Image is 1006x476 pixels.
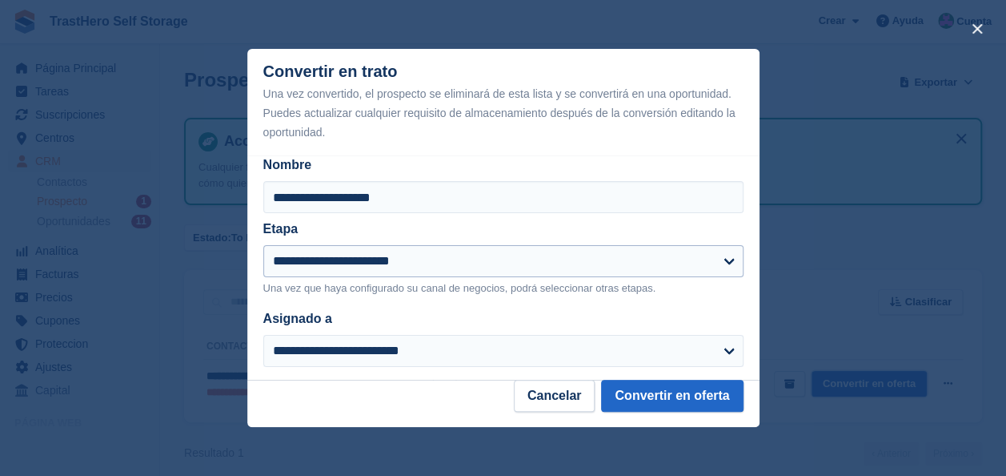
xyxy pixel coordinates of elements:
button: Convertir en oferta [601,380,743,412]
label: Asignado a [263,312,332,325]
label: Etapa [263,222,299,236]
button: Cancelar [514,380,595,412]
button: close [964,16,990,42]
label: Nombre [263,155,743,175]
div: Convertir en trato [263,63,743,142]
p: Una vez que haya configurado su canal de negocios, podrá seleccionar otras etapas. [263,280,743,296]
div: Una vez convertido, el prospecto se eliminará de esta lista y se convertirá en una oportunidad. P... [263,84,743,142]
